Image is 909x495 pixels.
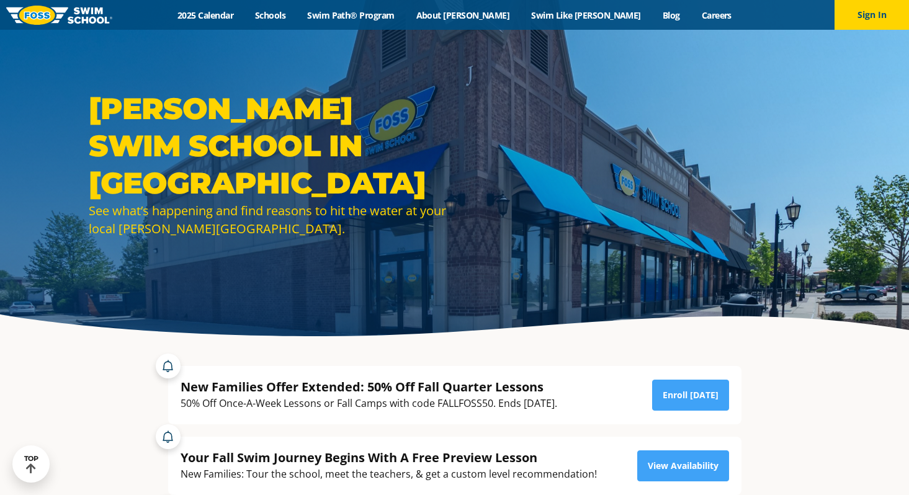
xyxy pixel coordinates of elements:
[6,6,112,25] img: FOSS Swim School Logo
[167,9,244,21] a: 2025 Calendar
[24,455,38,474] div: TOP
[652,9,691,21] a: Blog
[89,202,449,238] div: See what’s happening and find reasons to hit the water at your local [PERSON_NAME][GEOGRAPHIC_DATA].
[691,9,742,21] a: Careers
[637,450,729,481] a: View Availability
[89,90,449,202] h1: [PERSON_NAME] Swim School in [GEOGRAPHIC_DATA]
[652,380,729,411] a: Enroll [DATE]
[297,9,405,21] a: Swim Path® Program
[181,466,597,483] div: New Families: Tour the school, meet the teachers, & get a custom level recommendation!
[181,449,597,466] div: Your Fall Swim Journey Begins With A Free Preview Lesson
[244,9,297,21] a: Schools
[181,395,557,412] div: 50% Off Once-A-Week Lessons or Fall Camps with code FALLFOSS50. Ends [DATE].
[181,378,557,395] div: New Families Offer Extended: 50% Off Fall Quarter Lessons
[405,9,521,21] a: About [PERSON_NAME]
[521,9,652,21] a: Swim Like [PERSON_NAME]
